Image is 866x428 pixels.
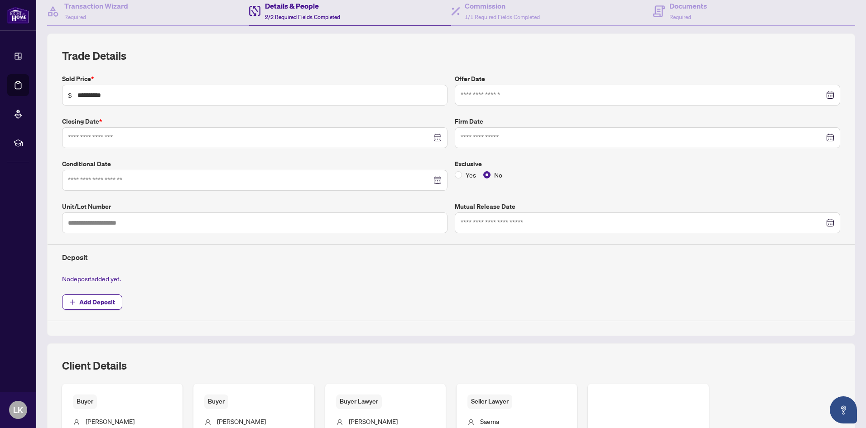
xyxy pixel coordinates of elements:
span: No deposit added yet. [62,274,121,283]
label: Conditional Date [62,159,447,169]
span: Add Deposit [79,295,115,309]
span: Required [669,14,691,20]
button: Add Deposit [62,294,122,310]
span: Saema [480,417,499,425]
label: Unit/Lot Number [62,202,447,212]
h4: Commission [465,0,540,11]
h4: Details & People [265,0,340,11]
label: Sold Price [62,74,447,84]
img: logo [7,7,29,24]
span: Seller Lawyer [467,394,512,409]
span: LK [13,404,23,416]
span: Buyer [204,394,228,409]
span: 1/1 Required Fields Completed [465,14,540,20]
label: Offer Date [455,74,840,84]
span: 2/2 Required Fields Completed [265,14,340,20]
label: Exclusive [455,159,840,169]
label: Closing Date [62,116,447,126]
span: [PERSON_NAME] [349,417,398,425]
h4: Documents [669,0,707,11]
span: No [491,170,506,180]
h4: Transaction Wizard [64,0,128,11]
span: plus [69,299,76,305]
span: [PERSON_NAME] [217,417,266,425]
h2: Trade Details [62,48,840,63]
label: Mutual Release Date [455,202,840,212]
span: Yes [462,170,480,180]
span: Buyer [73,394,97,409]
button: Open asap [830,396,857,423]
label: Firm Date [455,116,840,126]
span: Buyer Lawyer [336,394,382,409]
h4: Deposit [62,252,840,263]
span: $ [68,90,72,100]
h2: Client Details [62,358,127,373]
span: [PERSON_NAME] [86,417,135,425]
span: Required [64,14,86,20]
